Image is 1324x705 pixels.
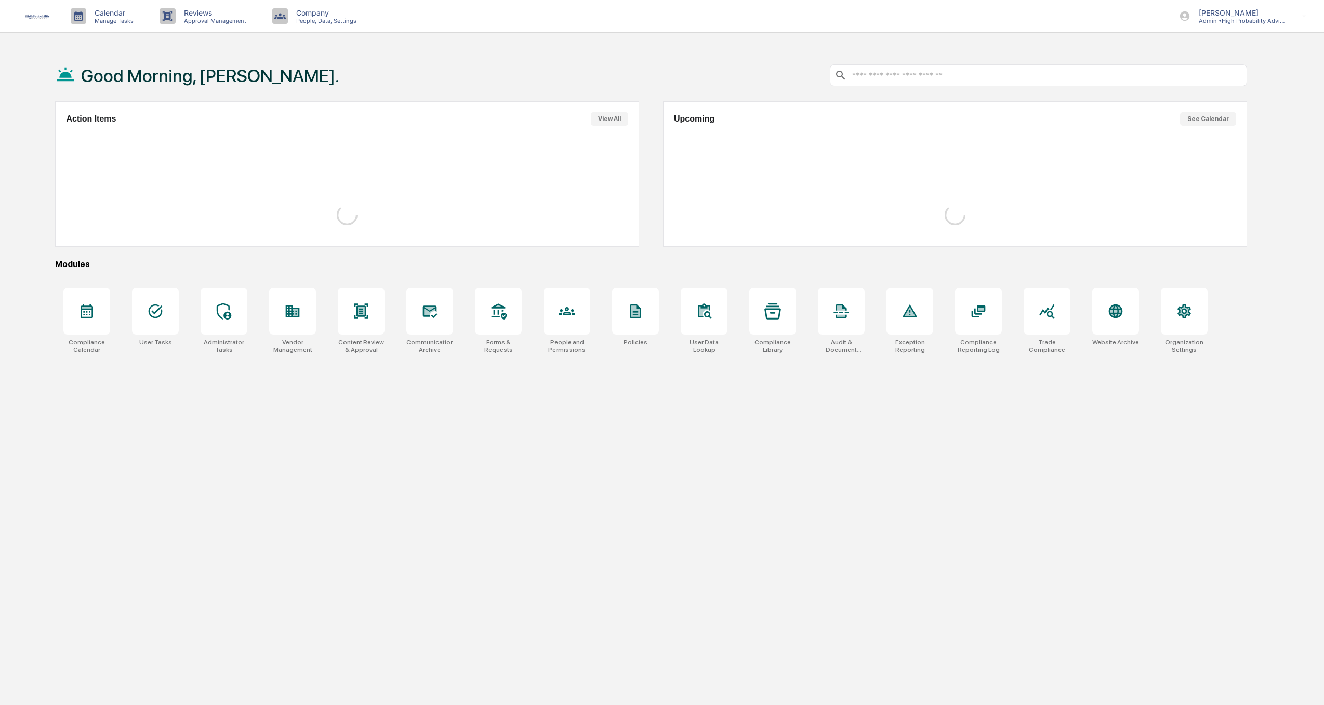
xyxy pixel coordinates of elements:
[1190,17,1287,24] p: Admin • High Probability Advisors, LLC
[55,259,1247,269] div: Modules
[288,8,362,17] p: Company
[338,339,385,353] div: Content Review & Approval
[139,339,172,346] div: User Tasks
[201,339,247,353] div: Administrator Tasks
[955,339,1002,353] div: Compliance Reporting Log
[66,114,116,124] h2: Action Items
[406,339,453,353] div: Communications Archive
[25,14,50,19] img: logo
[886,339,933,353] div: Exception Reporting
[475,339,522,353] div: Forms & Requests
[591,112,628,126] button: View All
[288,17,362,24] p: People, Data, Settings
[81,65,339,86] h1: Good Morning, [PERSON_NAME].
[176,8,251,17] p: Reviews
[1180,112,1236,126] button: See Calendar
[269,339,316,353] div: Vendor Management
[1190,8,1287,17] p: [PERSON_NAME]
[674,114,714,124] h2: Upcoming
[544,339,590,353] div: People and Permissions
[1024,339,1070,353] div: Trade Compliance
[1092,339,1139,346] div: Website Archive
[86,8,139,17] p: Calendar
[681,339,727,353] div: User Data Lookup
[1161,339,1208,353] div: Organization Settings
[86,17,139,24] p: Manage Tasks
[749,339,796,353] div: Compliance Library
[63,339,110,353] div: Compliance Calendar
[624,339,647,346] div: Policies
[818,339,865,353] div: Audit & Document Logs
[176,17,251,24] p: Approval Management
